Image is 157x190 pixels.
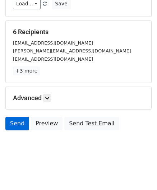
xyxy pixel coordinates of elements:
a: Preview [31,117,63,130]
iframe: Chat Widget [121,156,157,190]
h5: 6 Recipients [13,28,144,36]
small: [EMAIL_ADDRESS][DOMAIN_NAME] [13,40,93,46]
a: Send [5,117,29,130]
a: Send Test Email [64,117,119,130]
small: [PERSON_NAME][EMAIL_ADDRESS][DOMAIN_NAME] [13,48,131,54]
small: [EMAIL_ADDRESS][DOMAIN_NAME] [13,56,93,62]
a: +3 more [13,66,40,75]
h5: Advanced [13,94,144,102]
